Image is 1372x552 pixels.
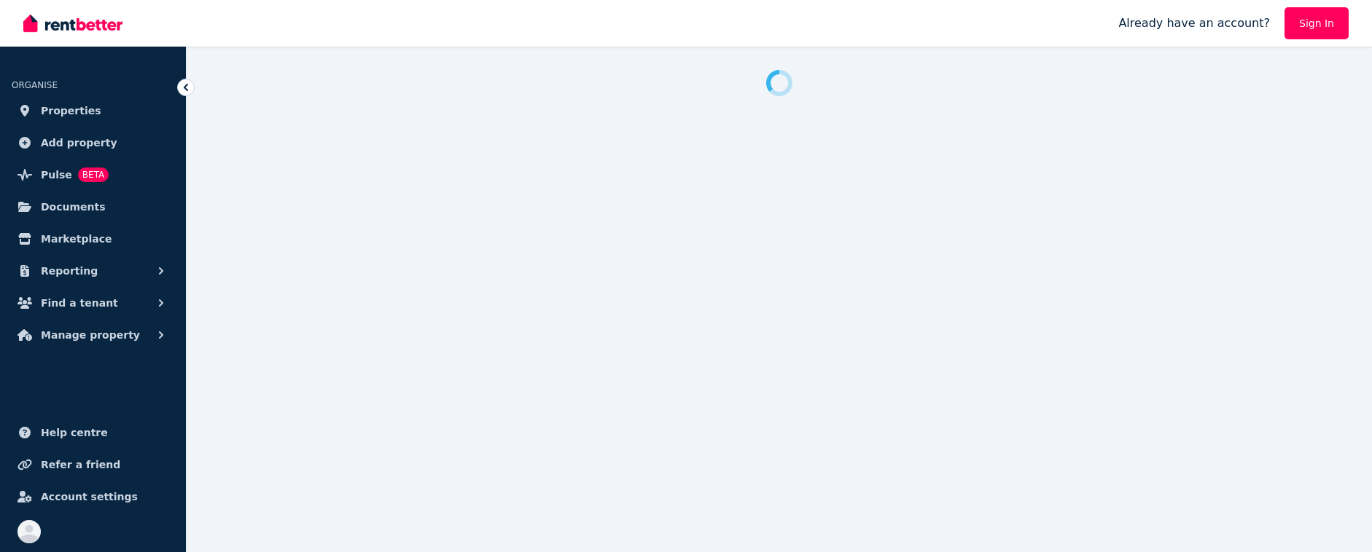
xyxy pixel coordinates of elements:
[12,80,58,90] span: ORGANISE
[12,160,174,189] a: PulseBETA
[12,418,174,447] a: Help centre
[12,128,174,157] a: Add property
[41,488,138,505] span: Account settings
[41,326,140,344] span: Manage property
[41,456,120,473] span: Refer a friend
[78,167,109,182] span: BETA
[41,294,118,312] span: Find a tenant
[12,96,174,125] a: Properties
[1118,15,1270,32] span: Already have an account?
[12,256,174,285] button: Reporting
[12,320,174,350] button: Manage property
[41,230,112,248] span: Marketplace
[12,450,174,479] a: Refer a friend
[41,102,101,119] span: Properties
[1285,7,1349,39] a: Sign In
[12,482,174,511] a: Account settings
[41,134,117,151] span: Add property
[12,224,174,253] a: Marketplace
[23,12,122,34] img: RentBetter
[41,262,98,280] span: Reporting
[12,288,174,318] button: Find a tenant
[41,424,108,441] span: Help centre
[41,166,72,184] span: Pulse
[41,198,106,216] span: Documents
[12,192,174,221] a: Documents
